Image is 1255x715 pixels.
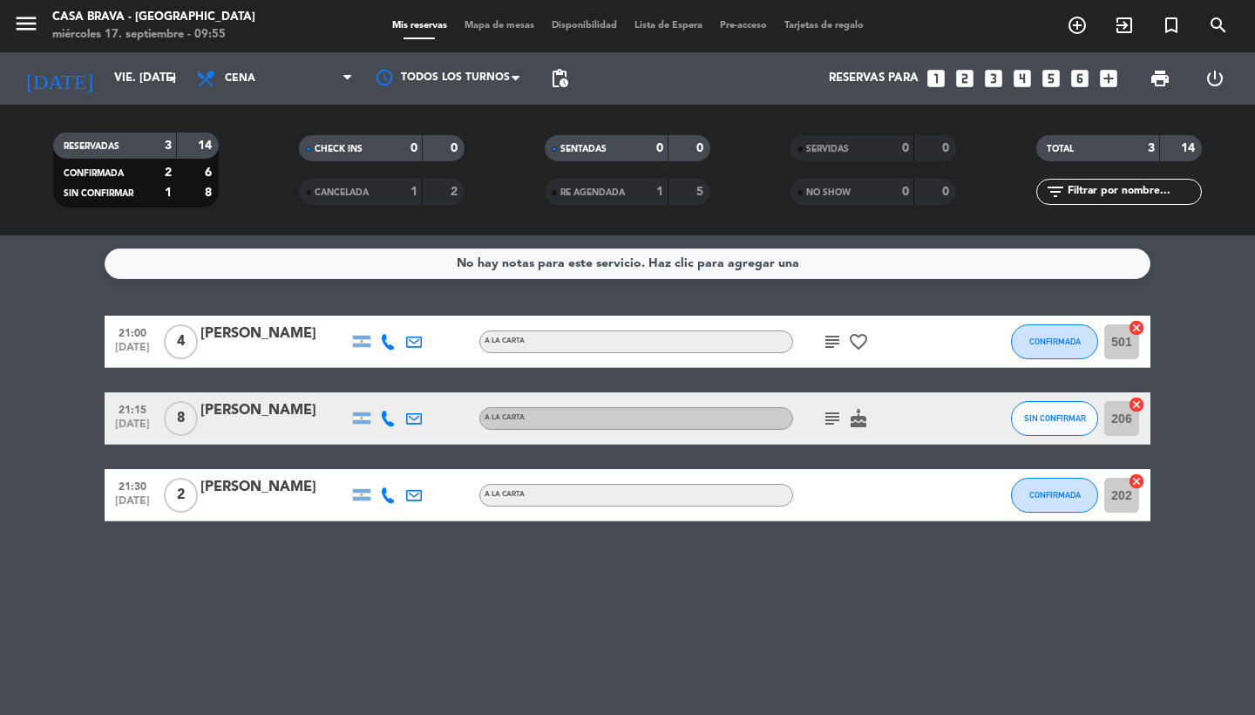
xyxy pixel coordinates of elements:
[111,398,154,419] span: 21:15
[164,324,198,359] span: 4
[822,331,843,352] i: subject
[806,145,849,153] span: SERVIDAS
[925,67,947,90] i: looks_one
[942,142,953,154] strong: 0
[111,322,154,342] span: 21:00
[1097,67,1120,90] i: add_box
[485,337,525,344] span: A LA CARTA
[111,419,154,439] span: [DATE]
[953,67,976,90] i: looks_two
[1066,182,1201,201] input: Filtrar por nombre...
[200,476,349,499] div: [PERSON_NAME]
[205,187,215,199] strong: 8
[560,145,607,153] span: SENTADAS
[829,71,919,85] span: Reservas para
[1208,15,1229,36] i: search
[164,478,198,513] span: 2
[383,21,456,31] span: Mis reservas
[656,186,663,198] strong: 1
[205,167,215,179] strong: 6
[315,188,369,197] span: CANCELADA
[13,59,105,98] i: [DATE]
[711,21,776,31] span: Pre-acceso
[315,145,363,153] span: CHECK INS
[410,142,417,154] strong: 0
[1040,67,1062,90] i: looks_5
[982,67,1005,90] i: looks_3
[1029,337,1081,346] span: CONFIRMADA
[485,414,525,421] span: A LA CARTA
[1128,396,1145,413] i: cancel
[656,142,663,154] strong: 0
[902,142,909,154] strong: 0
[451,186,461,198] strong: 2
[111,495,154,515] span: [DATE]
[1011,401,1098,436] button: SIN CONFIRMAR
[1128,473,1145,490] i: cancel
[560,188,625,197] span: RE AGENDADA
[822,408,843,429] i: subject
[164,401,198,436] span: 8
[111,342,154,362] span: [DATE]
[1045,181,1066,202] i: filter_list
[626,21,711,31] span: Lista de Espera
[165,140,172,152] strong: 3
[200,399,349,422] div: [PERSON_NAME]
[111,475,154,495] span: 21:30
[848,331,869,352] i: favorite_border
[1187,52,1242,105] div: LOG OUT
[410,186,417,198] strong: 1
[902,186,909,198] strong: 0
[52,26,255,44] div: miércoles 17. septiembre - 09:55
[1029,490,1081,500] span: CONFIRMADA
[1150,68,1170,89] span: print
[1067,15,1088,36] i: add_circle_outline
[52,9,255,26] div: Casa Brava - [GEOGRAPHIC_DATA]
[776,21,872,31] span: Tarjetas de regalo
[1128,319,1145,337] i: cancel
[165,187,172,199] strong: 1
[64,169,124,178] span: CONFIRMADA
[1181,142,1198,154] strong: 14
[198,140,215,152] strong: 14
[1114,15,1135,36] i: exit_to_app
[1047,145,1074,153] span: TOTAL
[13,10,39,37] i: menu
[64,142,119,151] span: RESERVADAS
[848,408,869,429] i: cake
[64,189,133,198] span: SIN CONFIRMAR
[942,186,953,198] strong: 0
[451,142,461,154] strong: 0
[165,167,172,179] strong: 2
[485,491,525,498] span: A LA CARTA
[13,10,39,43] button: menu
[200,323,349,345] div: [PERSON_NAME]
[457,254,799,274] div: No hay notas para este servicio. Haz clic para agregar una
[225,72,255,85] span: Cena
[1011,324,1098,359] button: CONFIRMADA
[696,142,707,154] strong: 0
[543,21,626,31] span: Disponibilidad
[806,188,851,197] span: NO SHOW
[549,68,570,89] span: pending_actions
[162,68,183,89] i: arrow_drop_down
[1011,67,1034,90] i: looks_4
[1161,15,1182,36] i: turned_in_not
[1148,142,1155,154] strong: 3
[1204,68,1225,89] i: power_settings_new
[1011,478,1098,513] button: CONFIRMADA
[696,186,707,198] strong: 5
[1024,413,1086,423] span: SIN CONFIRMAR
[1068,67,1091,90] i: looks_6
[456,21,543,31] span: Mapa de mesas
